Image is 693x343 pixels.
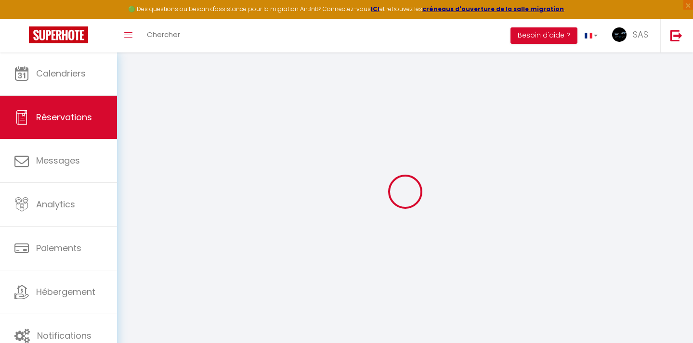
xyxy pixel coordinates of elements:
span: SAS [633,28,648,40]
span: Notifications [37,330,92,342]
a: créneaux d'ouverture de la salle migration [422,5,564,13]
span: Chercher [147,29,180,39]
span: Calendriers [36,67,86,79]
a: ... SAS [605,19,660,52]
a: Chercher [140,19,187,52]
span: Paiements [36,242,81,254]
span: Réservations [36,111,92,123]
img: Super Booking [29,26,88,43]
a: ICI [371,5,379,13]
span: Analytics [36,198,75,210]
span: Messages [36,154,80,166]
button: Besoin d'aide ? [510,27,577,44]
button: Ouvrir le widget de chat LiveChat [8,4,37,33]
span: Hébergement [36,286,95,298]
img: logout [670,29,682,41]
img: ... [612,27,627,42]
